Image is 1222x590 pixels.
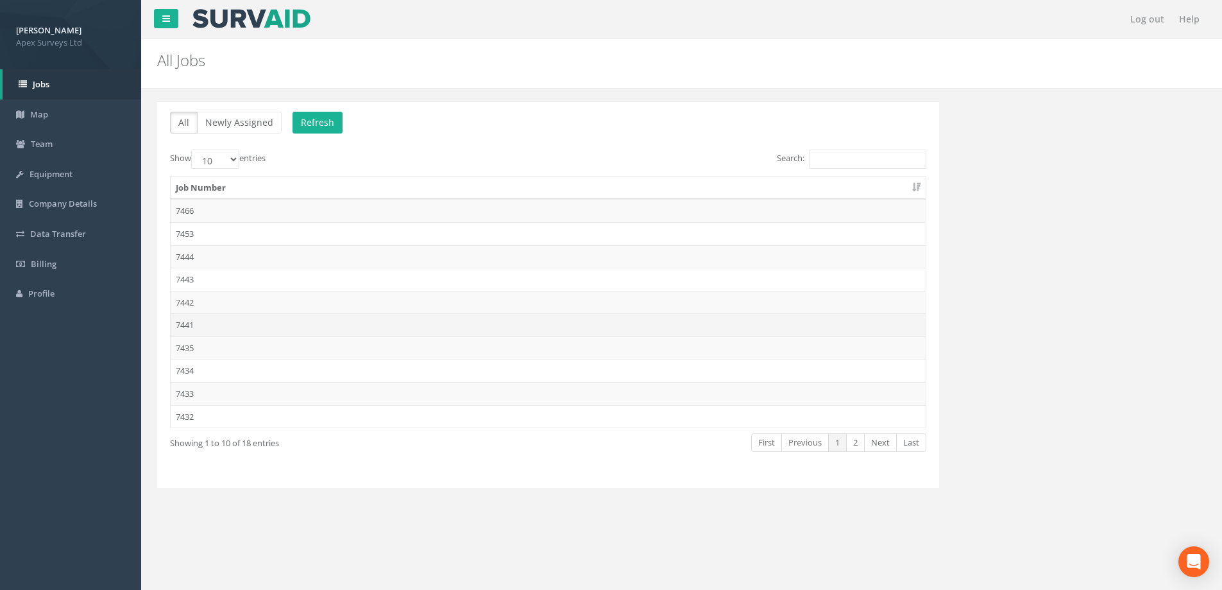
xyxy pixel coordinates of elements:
td: 7435 [171,336,926,360]
label: Search: [777,150,926,169]
a: Last [896,433,926,452]
a: [PERSON_NAME] Apex Surveys Ltd [16,21,125,48]
td: 7453 [171,222,926,245]
span: Profile [28,288,55,299]
td: 7432 [171,405,926,428]
button: All [170,112,198,134]
th: Job Number: activate to sort column ascending [171,177,926,200]
span: Data Transfer [30,228,86,239]
div: Showing 1 to 10 of 18 entries [170,432,474,449]
td: 7433 [171,382,926,405]
button: Newly Assigned [197,112,282,134]
a: 2 [846,433,865,452]
td: 7442 [171,291,926,314]
span: Company Details [29,198,97,209]
button: Refresh [293,112,343,134]
a: 1 [828,433,847,452]
div: Open Intercom Messenger [1178,546,1209,577]
td: 7434 [171,359,926,382]
span: Billing [31,258,56,270]
td: 7466 [171,199,926,222]
td: 7444 [171,245,926,268]
a: Previous [781,433,829,452]
span: Jobs [33,78,49,90]
label: Show entries [170,150,266,169]
span: Team [31,138,53,150]
td: 7441 [171,313,926,336]
strong: [PERSON_NAME] [16,24,81,36]
a: Next [864,433,897,452]
input: Search: [809,150,926,169]
span: Equipment [30,168,72,180]
a: Jobs [3,69,141,100]
h2: All Jobs [157,52,1028,69]
span: Map [30,108,48,120]
select: Showentries [191,150,239,169]
td: 7443 [171,268,926,291]
span: Apex Surveys Ltd [16,37,125,49]
a: First [751,433,782,452]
